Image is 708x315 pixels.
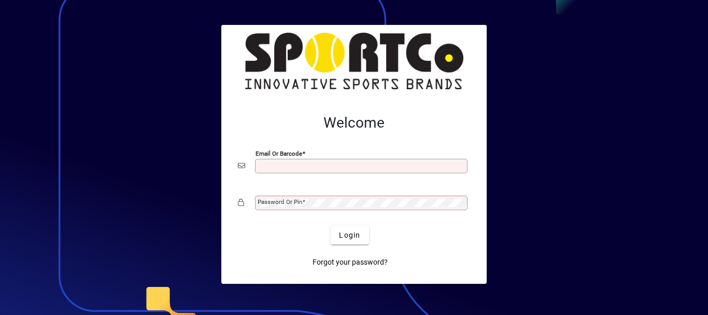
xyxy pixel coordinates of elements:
span: Forgot your password? [313,257,388,268]
mat-label: Email or Barcode [256,150,302,157]
button: Login [331,226,369,244]
span: Login [339,230,360,241]
a: Forgot your password? [308,253,392,271]
mat-label: Password or Pin [258,198,302,206]
h2: Welcome [238,114,470,132]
